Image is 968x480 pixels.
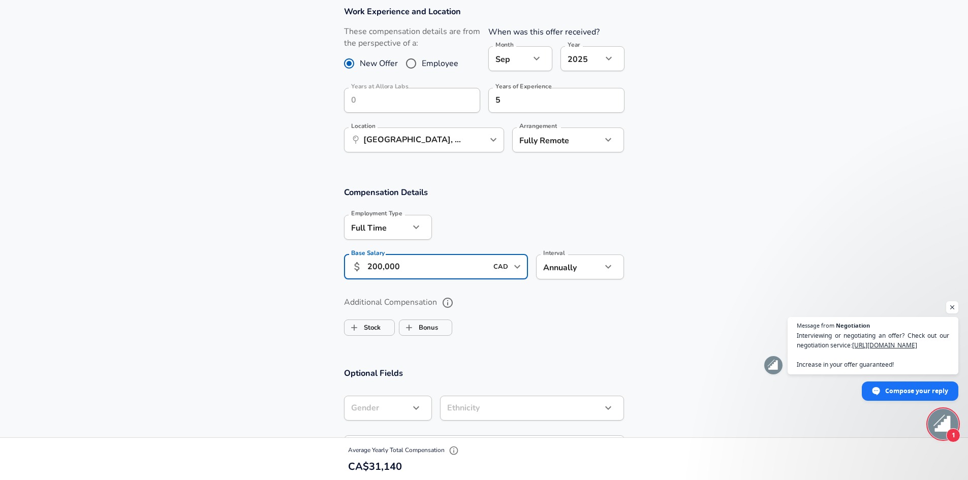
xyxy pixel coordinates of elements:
span: Employee [422,57,458,70]
div: Annually [536,254,602,279]
label: Years at Allora Labs [351,83,409,89]
button: Open [510,260,524,274]
label: Base Salary [351,250,385,256]
div: 2025 [560,46,602,71]
div: Full Time [344,215,410,240]
span: Message from [797,323,834,328]
h3: Compensation Details [344,186,624,198]
label: When was this offer received? [488,26,600,38]
label: Employment Type [351,210,402,216]
h3: Optional Fields [344,367,624,379]
span: Average Yearly Total Compensation [348,446,461,454]
input: USD [490,259,511,275]
span: Interviewing or negotiating an offer? Check out our negotiation service: Increase in your offer g... [797,331,949,369]
input: 0 [344,88,458,113]
div: Fully Remote [512,127,587,152]
span: 31,140 [369,460,402,473]
button: BonusBonus [399,319,452,336]
span: Compose your reply [885,382,948,400]
label: Arrangement [519,123,557,129]
input: 7 [488,88,602,113]
button: Explain Total Compensation [446,443,461,458]
label: Year [568,42,580,48]
span: CA$ [348,460,369,473]
label: Bonus [399,318,438,337]
span: New Offer [360,57,398,70]
label: Interval [543,250,565,256]
label: Additional Compensation [344,294,624,311]
label: Month [495,42,513,48]
span: Stock [345,318,364,337]
button: StockStock [344,319,395,336]
div: Open chat [928,409,958,439]
label: Stock [345,318,381,337]
span: Bonus [399,318,419,337]
button: Open [486,133,501,147]
label: Years of Experience [495,83,551,89]
span: 1 [946,428,960,442]
label: Location [351,123,375,129]
span: Negotiation [836,323,870,328]
label: These compensation details are from the perspective of a: [344,26,480,49]
h3: Work Experience and Location [344,6,624,17]
button: help [439,294,456,311]
input: 100,000 [367,254,488,279]
div: Sep [488,46,530,71]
